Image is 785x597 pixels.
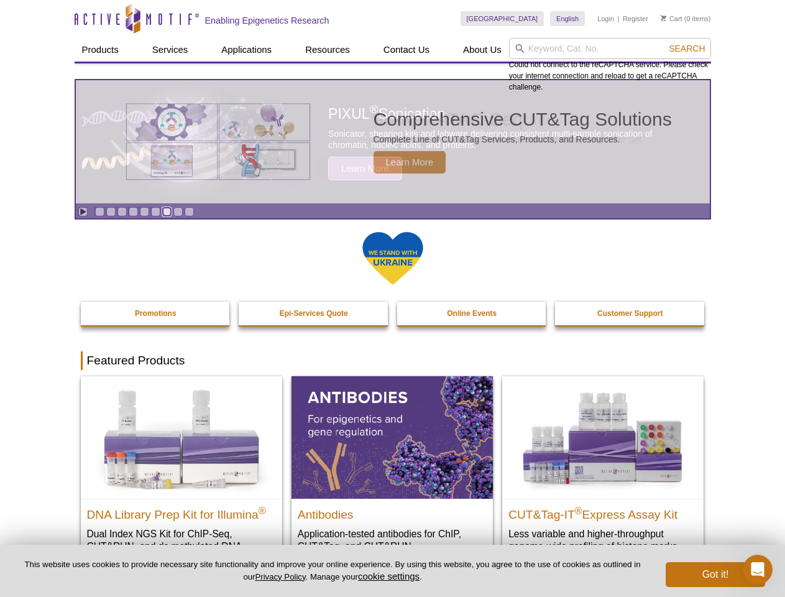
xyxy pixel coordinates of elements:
a: Go to slide 4 [129,207,138,216]
a: All Antibodies Antibodies Application-tested antibodies for ChIP, CUT&Tag, and CUT&RUN. [292,376,493,565]
strong: Online Events [447,309,497,318]
h2: Comprehensive CUT&Tag Solutions [374,110,672,129]
a: DNA Library Prep Kit for Illumina DNA Library Prep Kit for Illumina® Dual Index NGS Kit for ChIP-... [81,376,282,577]
strong: Promotions [135,309,177,318]
a: English [550,11,585,26]
a: Login [597,14,614,23]
p: This website uses cookies to provide necessary site functionality and improve your online experie... [20,559,645,583]
a: Epi-Services Quote [239,302,389,325]
p: Dual Index NGS Kit for ChIP-Seq, CUT&RUN, and ds methylated DNA assays. [87,527,276,565]
h2: DNA Library Prep Kit for Illumina [87,502,276,521]
a: Register [623,14,648,23]
h2: CUT&Tag-IT Express Assay Kit [508,502,697,521]
a: Cart [661,14,682,23]
button: Got it! [666,562,765,587]
p: Complete Line of CUT&Tag Services, Products, and Resources. [374,134,672,145]
span: Learn More [374,151,446,174]
a: Go to slide 7 [162,207,172,216]
a: Services [145,38,196,62]
p: Application-tested antibodies for ChIP, CUT&Tag, and CUT&RUN. [298,527,487,553]
iframe: Intercom live chat [743,555,773,585]
a: CUT&Tag-IT® Express Assay Kit CUT&Tag-IT®Express Assay Kit Less variable and higher-throughput ge... [502,376,704,565]
a: Applications [214,38,279,62]
a: About Us [456,38,509,62]
a: Online Events [397,302,548,325]
h2: Antibodies [298,502,487,521]
img: Various genetic charts and diagrams. [125,103,311,181]
img: We Stand With Ukraine [362,231,424,286]
a: Go to slide 9 [185,207,194,216]
a: Go to slide 8 [173,207,183,216]
h2: Enabling Epigenetics Research [205,15,329,26]
a: Privacy Policy [255,572,305,581]
a: Go to slide 1 [95,207,104,216]
a: [GEOGRAPHIC_DATA] [461,11,544,26]
a: Customer Support [555,302,705,325]
sup: ® [575,505,582,516]
a: Go to slide 2 [106,207,116,216]
strong: Epi-Services Quote [280,309,348,318]
h2: Featured Products [81,351,705,370]
a: Go to slide 5 [140,207,149,216]
span: Search [669,44,705,53]
li: (0 items) [661,11,711,26]
div: Could not connect to the reCAPTCHA service. Please check your internet connection and reload to g... [509,38,711,93]
a: Go to slide 3 [117,207,127,216]
a: Toggle autoplay [78,207,88,216]
img: DNA Library Prep Kit for Illumina [81,376,282,498]
a: Various genetic charts and diagrams. Comprehensive CUT&Tag Solutions Complete Line of CUT&Tag Ser... [76,80,710,203]
button: cookie settings [358,571,420,581]
sup: ® [259,505,266,516]
strong: Customer Support [597,309,663,318]
a: Contact Us [376,38,437,62]
a: Go to slide 6 [151,207,160,216]
img: All Antibodies [292,376,493,498]
article: Comprehensive CUT&Tag Solutions [76,80,710,203]
a: Products [75,38,126,62]
li: | [618,11,620,26]
a: Promotions [81,302,231,325]
button: Search [665,43,709,54]
input: Keyword, Cat. No. [509,38,711,59]
a: Resources [298,38,357,62]
img: Your Cart [661,15,666,21]
p: Less variable and higher-throughput genome-wide profiling of histone marks​. [508,527,697,553]
img: CUT&Tag-IT® Express Assay Kit [502,376,704,498]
